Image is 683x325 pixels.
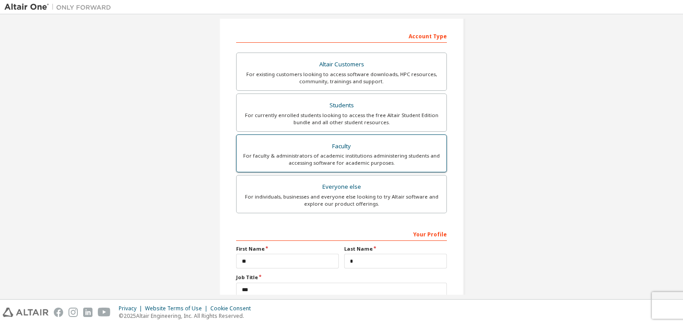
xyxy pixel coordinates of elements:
label: Last Name [344,245,447,252]
div: Students [242,99,441,112]
img: facebook.svg [54,308,63,317]
img: altair_logo.svg [3,308,48,317]
div: For faculty & administrators of academic institutions administering students and accessing softwa... [242,152,441,167]
div: Faculty [242,140,441,153]
label: Job Title [236,274,447,281]
div: For currently enrolled students looking to access the free Altair Student Edition bundle and all ... [242,112,441,126]
div: For individuals, businesses and everyone else looking to try Altair software and explore our prod... [242,193,441,207]
div: Website Terms of Use [145,305,210,312]
img: youtube.svg [98,308,111,317]
div: Cookie Consent [210,305,256,312]
div: For existing customers looking to access software downloads, HPC resources, community, trainings ... [242,71,441,85]
div: Privacy [119,305,145,312]
img: Altair One [4,3,116,12]
div: Everyone else [242,181,441,193]
div: Altair Customers [242,58,441,71]
label: First Name [236,245,339,252]
div: Your Profile [236,227,447,241]
img: instagram.svg [68,308,78,317]
div: Account Type [236,28,447,43]
p: © 2025 Altair Engineering, Inc. All Rights Reserved. [119,312,256,320]
img: linkedin.svg [83,308,92,317]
